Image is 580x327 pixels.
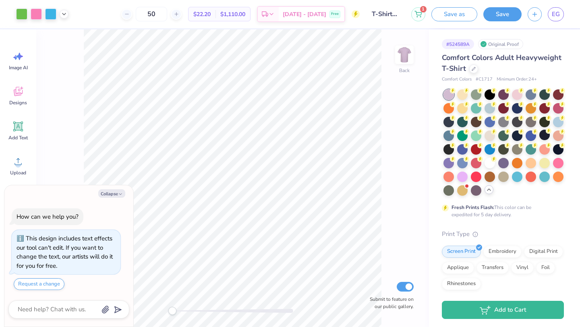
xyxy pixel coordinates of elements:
a: EG [548,7,564,21]
span: [DATE] - [DATE] [283,10,326,19]
div: Embroidery [483,246,522,258]
div: Screen Print [442,246,481,258]
input: – – [136,7,167,21]
span: $1,110.00 [220,10,245,19]
span: EG [552,10,560,19]
div: Print Type [442,230,564,239]
span: Add Text [8,135,28,141]
div: Transfers [476,262,509,274]
div: Accessibility label [168,307,176,315]
div: Applique [442,262,474,274]
button: Add to Cart [442,301,564,319]
span: $22.20 [193,10,211,19]
img: Back [396,47,412,63]
button: 1 [411,7,425,21]
span: Comfort Colors [442,76,472,83]
div: Foil [536,262,555,274]
div: Digital Print [524,246,563,258]
div: This design includes text effects our tool can't edit. If you want to change the text, our artist... [17,234,113,270]
div: Back [399,67,410,74]
span: Image AI [9,64,28,71]
button: Collapse [98,189,125,198]
div: Original Proof [478,39,523,49]
button: Save [483,7,522,21]
span: Designs [9,99,27,106]
span: Comfort Colors Adult Heavyweight T-Shirt [442,53,561,73]
span: Upload [10,170,26,176]
div: Vinyl [511,262,534,274]
div: Rhinestones [442,278,481,290]
button: Request a change [14,278,64,290]
div: How can we help you? [17,213,79,221]
label: Submit to feature on our public gallery. [365,296,414,310]
input: Untitled Design [366,6,405,22]
span: 1 [420,6,427,12]
button: Save as [431,7,477,21]
span: Free [331,11,339,17]
strong: Fresh Prints Flash: [452,204,494,211]
div: This color can be expedited for 5 day delivery. [452,204,551,218]
div: # 524589A [442,39,474,49]
span: # C1717 [476,76,493,83]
